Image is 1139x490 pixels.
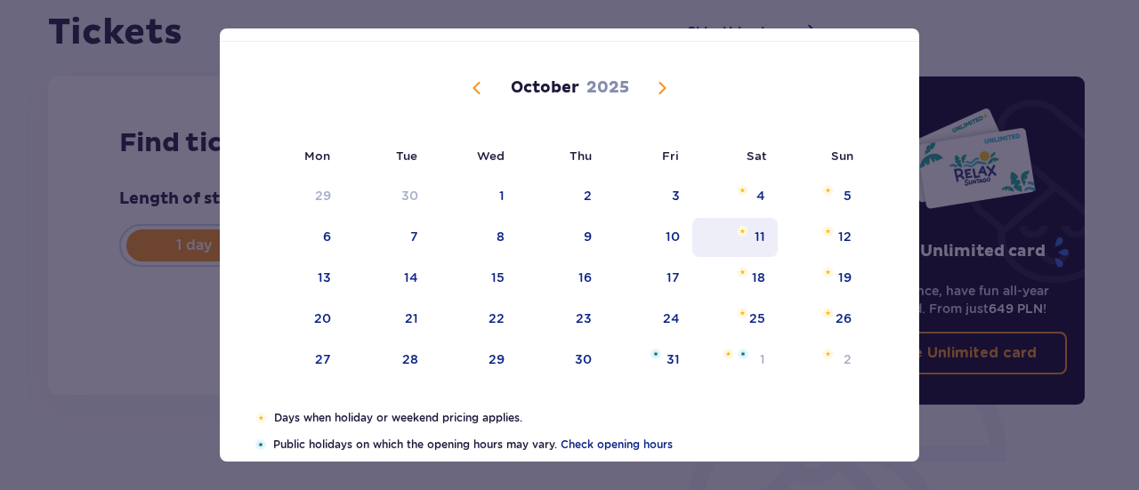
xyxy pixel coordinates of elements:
div: 23 [576,309,592,327]
td: Friday, October 10, 2025 [604,218,692,257]
td: Thursday, October 23, 2025 [517,300,605,339]
div: 4 [756,187,765,205]
td: Saturday, October 11, 2025 [692,218,779,257]
div: 30 [575,350,592,368]
td: Sunday, October 26, 2025 [778,300,864,339]
td: Tuesday, October 14, 2025 [343,259,432,298]
td: Saturday, October 18, 2025 [692,259,779,298]
td: Thursday, October 9, 2025 [517,218,605,257]
td: Tuesday, October 21, 2025 [343,300,432,339]
td: Tuesday, October 28, 2025 [343,341,432,380]
small: Fri [662,149,679,163]
td: Saturday, October 4, 2025 [692,177,779,216]
div: 20 [314,309,331,327]
div: 30 [401,187,418,205]
td: Wednesday, October 15, 2025 [431,259,517,298]
td: Thursday, October 30, 2025 [517,341,605,380]
td: Wednesday, October 22, 2025 [431,300,517,339]
div: 17 [666,269,680,286]
div: 29 [489,350,505,368]
td: Sunday, October 12, 2025 [778,218,864,257]
div: 28 [402,350,418,368]
div: 18 [752,269,765,286]
td: Friday, October 3, 2025 [604,177,692,216]
td: Tuesday, October 7, 2025 [343,218,432,257]
div: 9 [584,228,592,245]
small: Mon [304,149,330,163]
div: 11 [755,228,765,245]
td: Saturday, October 25, 2025 [692,300,779,339]
td: Wednesday, October 1, 2025 [431,177,517,216]
div: 29 [315,187,331,205]
div: 31 [666,350,680,368]
div: 8 [497,228,505,245]
td: Monday, October 27, 2025 [255,341,343,380]
td: Wednesday, October 8, 2025 [431,218,517,257]
div: 25 [749,309,765,327]
div: 7 [410,228,418,245]
div: 1 [760,350,765,368]
div: 13 [318,269,331,286]
td: Thursday, October 16, 2025 [517,259,605,298]
div: 3 [672,187,680,205]
td: Monday, October 13, 2025 [255,259,343,298]
small: Tue [396,149,417,163]
small: Wed [477,149,505,163]
div: 16 [578,269,592,286]
div: 6 [323,228,331,245]
small: Thu [569,149,592,163]
div: 22 [489,309,505,327]
td: Sunday, November 2, 2025 [778,341,864,380]
small: Sat [747,149,766,163]
div: 15 [491,269,505,286]
div: 1 [499,187,505,205]
td: Monday, October 20, 2025 [255,300,343,339]
div: 14 [404,269,418,286]
p: October [511,77,579,99]
td: Monday, October 6, 2025 [255,218,343,257]
td: Wednesday, October 29, 2025 [431,341,517,380]
td: Friday, October 24, 2025 [604,300,692,339]
div: 21 [405,309,418,327]
td: Thursday, October 2, 2025 [517,177,605,216]
td: Saturday, November 1, 2025 [692,341,779,380]
div: 10 [666,228,680,245]
td: Monday, September 29, 2025 [255,177,343,216]
td: Sunday, October 19, 2025 [778,259,864,298]
div: 2 [584,187,592,205]
td: Sunday, October 5, 2025 [778,177,864,216]
td: Tuesday, September 30, 2025 [343,177,432,216]
td: Friday, October 31, 2025 [604,341,692,380]
div: 27 [315,350,331,368]
div: Calendar [220,42,919,410]
td: Friday, October 17, 2025 [604,259,692,298]
p: 2025 [586,77,629,99]
div: 24 [663,309,680,327]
